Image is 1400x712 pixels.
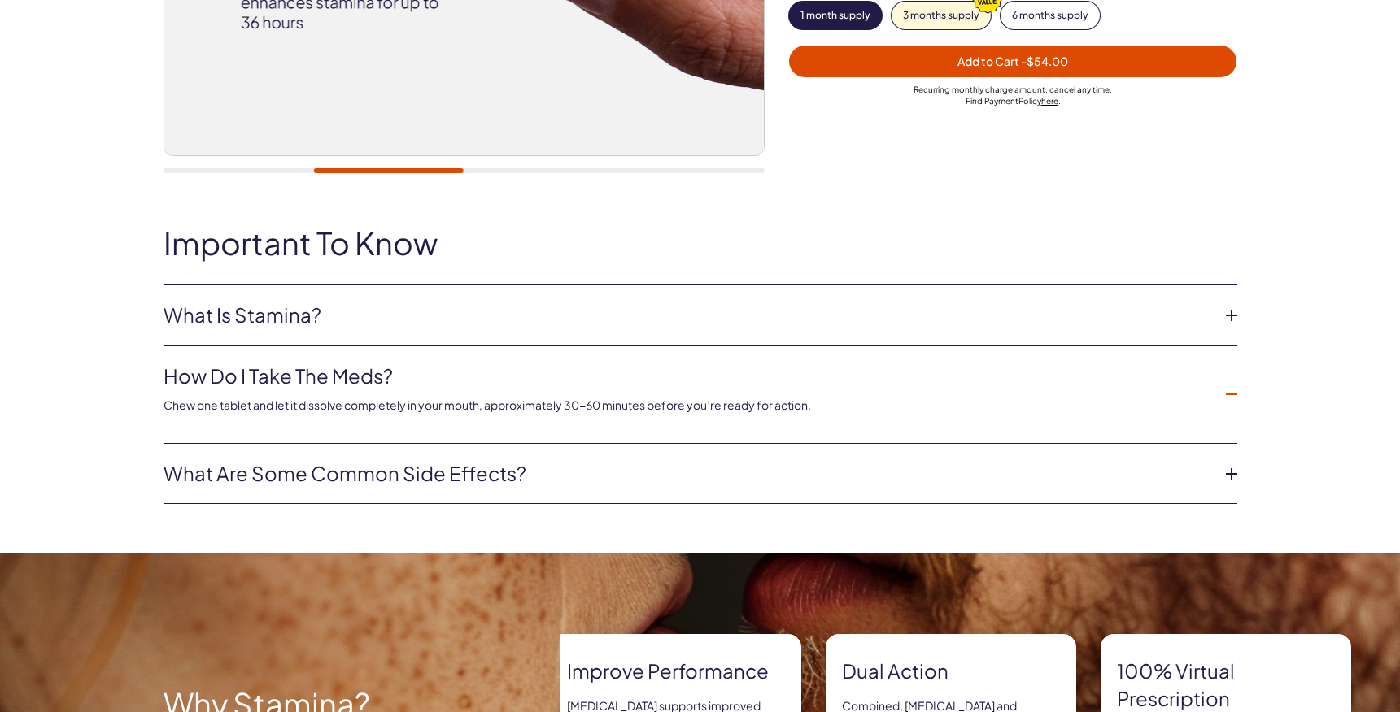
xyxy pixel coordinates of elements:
[1117,658,1335,712] strong: 100% Virtual prescription
[1041,96,1058,106] a: here
[164,226,1237,260] h2: Important To Know
[164,460,1211,488] a: What are some common side effects?
[842,658,1060,685] strong: Dual Action
[567,658,785,685] strong: Improve Performance
[164,363,1211,390] a: How do I take the Meds?
[789,84,1237,106] div: Recurring monthly charge amount , cancel any time. Policy .
[1021,54,1068,68] span: - $54.00
[164,397,811,412] span: Chew one tablet and let it dissolve completely in your mouth, approximately 30-60 minutes before ...
[957,54,1068,68] span: Add to Cart
[966,96,1018,106] span: Find Payment
[892,2,991,29] button: 3 months supply
[789,46,1237,77] button: Add to Cart -$54.00
[1001,2,1100,29] button: 6 months supply
[164,302,1211,329] a: What Is Stamina?
[789,2,882,29] button: 1 month supply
